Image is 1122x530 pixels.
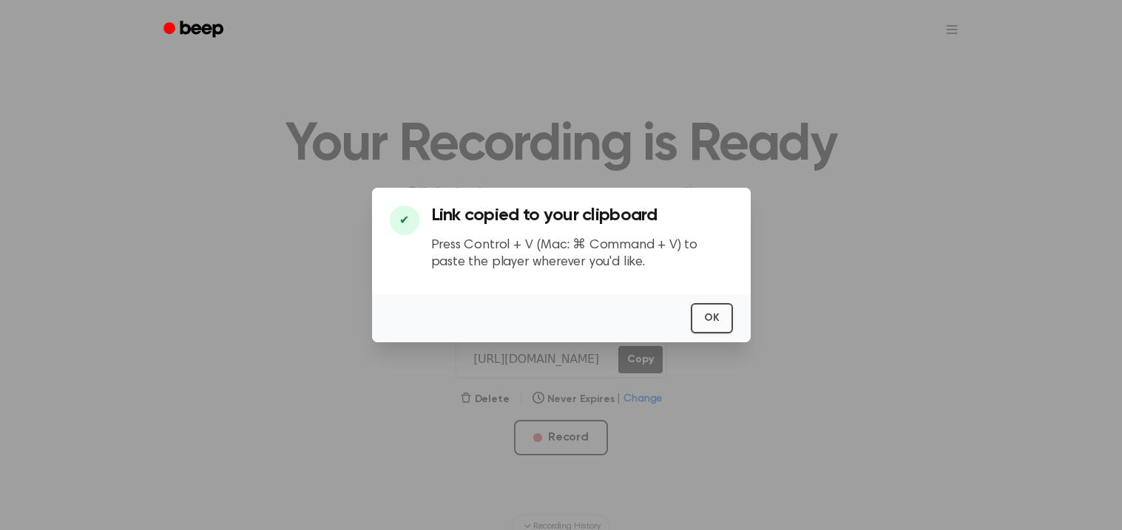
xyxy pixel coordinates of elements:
[934,12,970,47] button: Open menu
[431,237,733,271] p: Press Control + V (Mac: ⌘ Command + V) to paste the player wherever you'd like.
[691,303,733,333] button: OK
[153,16,237,44] a: Beep
[390,205,419,235] div: ✔
[431,205,733,225] h3: Link copied to your clipboard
